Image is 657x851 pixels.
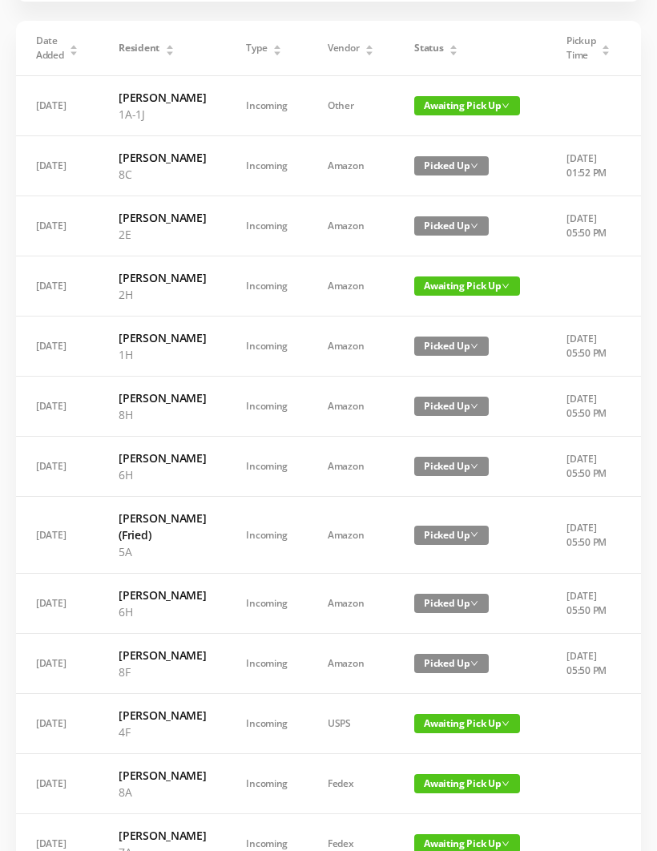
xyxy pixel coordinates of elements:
[546,196,631,256] td: [DATE] 05:50 PM
[308,256,394,317] td: Amazon
[16,497,99,574] td: [DATE]
[308,437,394,497] td: Amazon
[226,256,308,317] td: Incoming
[470,659,478,667] i: icon: down
[119,663,206,680] p: 8F
[308,754,394,814] td: Fedex
[119,41,159,55] span: Resident
[546,136,631,196] td: [DATE] 01:52 PM
[414,774,520,793] span: Awaiting Pick Up
[165,49,174,54] i: icon: caret-down
[119,543,206,560] p: 5A
[119,587,206,603] h6: [PERSON_NAME]
[502,840,510,848] i: icon: down
[16,574,99,634] td: [DATE]
[546,497,631,574] td: [DATE] 05:50 PM
[119,226,206,243] p: 2E
[119,510,206,543] h6: [PERSON_NAME] (Fried)
[119,827,206,844] h6: [PERSON_NAME]
[470,222,478,230] i: icon: down
[273,49,282,54] i: icon: caret-down
[119,784,206,801] p: 8A
[246,41,267,55] span: Type
[119,269,206,286] h6: [PERSON_NAME]
[16,317,99,377] td: [DATE]
[119,707,206,724] h6: [PERSON_NAME]
[449,42,458,52] div: Sort
[119,647,206,663] h6: [PERSON_NAME]
[470,530,478,538] i: icon: down
[226,754,308,814] td: Incoming
[566,34,595,63] span: Pickup Time
[119,466,206,483] p: 6H
[36,34,64,63] span: Date Added
[119,406,206,423] p: 8H
[119,106,206,123] p: 1A-1J
[502,102,510,110] i: icon: down
[16,196,99,256] td: [DATE]
[119,166,206,183] p: 8C
[119,209,206,226] h6: [PERSON_NAME]
[365,42,374,47] i: icon: caret-up
[226,196,308,256] td: Incoming
[226,634,308,694] td: Incoming
[449,49,458,54] i: icon: caret-down
[119,450,206,466] h6: [PERSON_NAME]
[414,41,443,55] span: Status
[16,754,99,814] td: [DATE]
[273,42,282,47] i: icon: caret-up
[226,574,308,634] td: Incoming
[16,136,99,196] td: [DATE]
[601,42,611,52] div: Sort
[16,694,99,754] td: [DATE]
[365,42,374,52] div: Sort
[119,346,206,363] p: 1H
[470,162,478,170] i: icon: down
[470,402,478,410] i: icon: down
[165,42,174,47] i: icon: caret-up
[119,724,206,740] p: 4F
[470,342,478,350] i: icon: down
[70,49,79,54] i: icon: caret-down
[119,89,206,106] h6: [PERSON_NAME]
[119,329,206,346] h6: [PERSON_NAME]
[226,437,308,497] td: Incoming
[308,136,394,196] td: Amazon
[502,720,510,728] i: icon: down
[502,780,510,788] i: icon: down
[602,49,611,54] i: icon: caret-down
[16,437,99,497] td: [DATE]
[546,574,631,634] td: [DATE] 05:50 PM
[546,437,631,497] td: [DATE] 05:50 PM
[308,196,394,256] td: Amazon
[308,76,394,136] td: Other
[226,377,308,437] td: Incoming
[308,574,394,634] td: Amazon
[308,694,394,754] td: USPS
[16,76,99,136] td: [DATE]
[226,76,308,136] td: Incoming
[414,156,489,175] span: Picked Up
[414,526,489,545] span: Picked Up
[308,377,394,437] td: Amazon
[470,462,478,470] i: icon: down
[16,634,99,694] td: [DATE]
[414,216,489,236] span: Picked Up
[502,282,510,290] i: icon: down
[226,497,308,574] td: Incoming
[308,634,394,694] td: Amazon
[414,654,489,673] span: Picked Up
[414,337,489,356] span: Picked Up
[16,377,99,437] td: [DATE]
[69,42,79,52] div: Sort
[119,767,206,784] h6: [PERSON_NAME]
[546,377,631,437] td: [DATE] 05:50 PM
[119,286,206,303] p: 2H
[414,457,489,476] span: Picked Up
[546,634,631,694] td: [DATE] 05:50 PM
[414,276,520,296] span: Awaiting Pick Up
[308,497,394,574] td: Amazon
[546,317,631,377] td: [DATE] 05:50 PM
[226,694,308,754] td: Incoming
[365,49,374,54] i: icon: caret-down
